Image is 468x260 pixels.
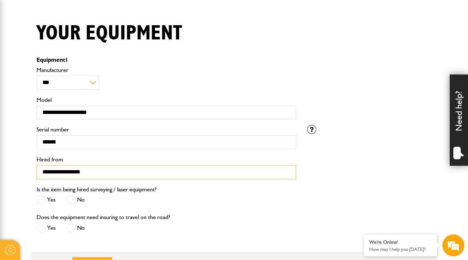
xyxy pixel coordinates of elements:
p: Equipment [37,57,296,63]
h1: Your equipment [37,21,182,46]
input: Enter your phone number [10,111,133,127]
div: Navigation go back [8,40,19,51]
label: Model [37,97,296,103]
div: We're Online! [369,239,431,245]
label: Hired from [37,157,296,162]
label: No [67,223,85,233]
label: No [67,195,85,204]
input: Enter your email address [10,89,133,105]
label: Is the item being hired surveying / laser equipment? [37,187,156,192]
span: 1 [65,56,68,63]
label: Yes [37,223,56,233]
label: Manufacturer [37,67,296,73]
p: How may I help you today? [369,246,431,252]
label: Does the equipment need insuring to travel on the road? [37,214,170,220]
img: d_20077148190_company_1631870298795_20077148190 [23,41,42,51]
div: Need help? [450,74,468,166]
input: Enter your last name [10,68,133,84]
div: Chat with us now [49,41,134,50]
label: Serial number [37,127,296,133]
textarea: Type your message and hit 'Enter' [10,132,133,198]
em: Start Chat [99,204,133,214]
div: Minimize live chat window [120,4,137,21]
label: Yes [37,195,56,204]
